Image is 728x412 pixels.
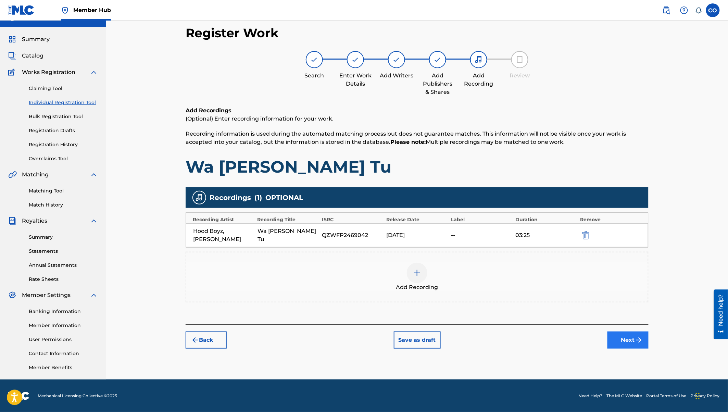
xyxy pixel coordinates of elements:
[8,52,16,60] img: Catalog
[186,107,649,115] h6: Add Recordings
[186,130,626,145] span: Recording information is used during the automated matching process but does not guarantee matche...
[706,3,720,17] div: User Menu
[680,6,688,14] img: help
[29,262,98,269] a: Annual Statements
[29,364,98,371] a: Member Benefits
[607,332,649,349] button: Next
[696,386,700,407] div: Drag
[193,227,254,244] div: Hood Boyz, [PERSON_NAME]
[210,192,251,203] span: Recordings
[515,231,576,239] div: 03:25
[8,35,16,43] img: Summary
[297,72,331,80] div: Search
[90,171,98,179] img: expand
[29,113,98,120] a: Bulk Registration Tool
[29,248,98,255] a: Statements
[29,276,98,283] a: Rate Sheets
[709,290,728,339] iframe: Resource Center
[516,55,524,64] img: step indicator icon for Review
[694,379,728,412] iframe: Chat Widget
[390,139,426,145] strong: Please note:
[351,55,360,64] img: step indicator icon for Enter Work Details
[396,283,438,291] span: Add Recording
[677,3,691,17] div: Help
[29,234,98,241] a: Summary
[29,336,98,343] a: User Permissions
[22,171,49,179] span: Matching
[73,6,111,14] span: Member Hub
[475,55,483,64] img: step indicator icon for Add Recording
[90,68,98,76] img: expand
[660,3,673,17] a: Public Search
[387,216,448,223] div: Release Date
[29,85,98,92] a: Claiming Tool
[29,99,98,106] a: Individual Registration Tool
[451,216,512,223] div: Label
[29,141,98,148] a: Registration History
[29,155,98,162] a: Overclaims Tool
[379,72,414,80] div: Add Writers
[258,216,319,223] div: Recording Title
[8,171,17,179] img: Matching
[29,308,98,315] a: Banking Information
[451,231,512,239] div: --
[186,157,649,177] h1: Wa [PERSON_NAME] Tu
[322,231,383,239] div: QZWFP2469042
[29,187,98,195] a: Matching Tool
[322,216,383,223] div: ISRC
[8,5,17,36] div: Need help?
[695,7,702,14] div: Notifications
[580,216,641,223] div: Remove
[647,393,687,399] a: Portal Terms of Use
[413,269,421,277] img: add
[254,192,262,203] span: ( 1 )
[29,322,98,329] a: Member Information
[462,72,496,88] div: Add Recording
[8,392,29,400] img: logo
[186,115,334,122] span: (Optional) Enter recording information for your work.
[22,291,71,299] span: Member Settings
[186,25,279,41] h2: Register Work
[22,52,43,60] span: Catalog
[90,217,98,225] img: expand
[193,216,254,223] div: Recording Artist
[503,72,537,80] div: Review
[90,291,98,299] img: expand
[29,127,98,134] a: Registration Drafts
[338,72,373,88] div: Enter Work Details
[582,231,590,239] img: 12a2ab48e56ec057fbd8.svg
[22,68,75,76] span: Works Registration
[691,393,720,399] a: Privacy Policy
[258,227,318,244] div: Wa [PERSON_NAME] Tu
[516,216,577,223] div: Duration
[195,193,203,202] img: recording
[607,393,642,399] a: The MLC Website
[8,217,16,225] img: Royalties
[22,217,47,225] span: Royalties
[387,231,448,239] div: [DATE]
[61,6,69,14] img: Top Rightsholder
[8,68,17,76] img: Works Registration
[310,55,318,64] img: step indicator icon for Search
[186,332,227,349] button: Back
[38,393,117,399] span: Mechanical Licensing Collective © 2025
[29,350,98,357] a: Contact Information
[8,5,35,15] img: MLC Logo
[635,336,643,344] img: f7272a7cc735f4ea7f67.svg
[265,192,303,203] span: OPTIONAL
[29,201,98,209] a: Match History
[8,35,50,43] a: SummarySummary
[8,291,16,299] img: Member Settings
[579,393,603,399] a: Need Help?
[392,55,401,64] img: step indicator icon for Add Writers
[421,72,455,96] div: Add Publishers & Shares
[394,332,441,349] button: Save as draft
[191,336,199,344] img: 7ee5dd4eb1f8a8e3ef2f.svg
[22,35,50,43] span: Summary
[662,6,670,14] img: search
[434,55,442,64] img: step indicator icon for Add Publishers & Shares
[8,52,43,60] a: CatalogCatalog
